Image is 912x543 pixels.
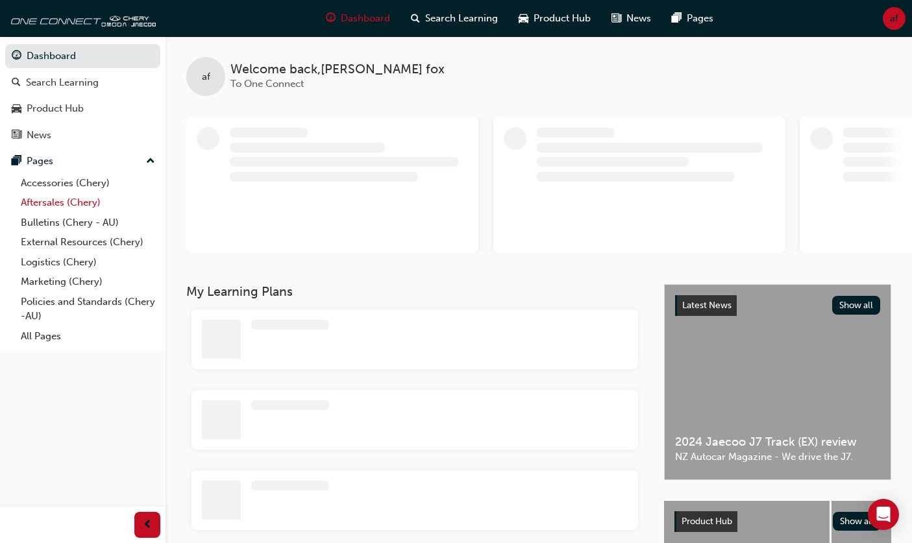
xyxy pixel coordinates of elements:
a: Dashboard [5,44,160,68]
a: news-iconNews [601,5,661,32]
span: To One Connect [230,78,304,90]
a: Search Learning [5,71,160,95]
span: NZ Autocar Magazine - We drive the J7. [675,450,880,465]
span: pages-icon [672,10,682,27]
span: Search Learning [425,11,498,26]
span: News [626,11,651,26]
a: Accessories (Chery) [16,173,160,193]
button: af [883,7,906,30]
div: Pages [27,154,53,169]
button: Pages [5,149,160,173]
span: prev-icon [143,517,153,533]
a: Bulletins (Chery - AU) [16,213,160,233]
a: Aftersales (Chery) [16,193,160,213]
div: Open Intercom Messenger [868,499,899,530]
a: search-iconSearch Learning [401,5,508,32]
span: Product Hub [682,516,732,527]
span: search-icon [411,10,420,27]
span: car-icon [519,10,528,27]
span: af [202,69,210,84]
span: search-icon [12,77,21,89]
div: Product Hub [27,101,84,116]
div: News [27,128,51,143]
a: External Resources (Chery) [16,232,160,252]
span: Latest News [682,300,732,311]
span: guage-icon [12,51,21,62]
span: 2024 Jaecoo J7 Track (EX) review [675,435,880,450]
div: Search Learning [26,75,99,90]
img: oneconnect [6,5,156,31]
span: up-icon [146,153,155,170]
span: pages-icon [12,156,21,167]
a: Latest NewsShow all2024 Jaecoo J7 Track (EX) reviewNZ Autocar Magazine - We drive the J7. [664,284,891,480]
a: car-iconProduct Hub [508,5,601,32]
a: Policies and Standards (Chery -AU) [16,292,160,326]
button: DashboardSearch LearningProduct HubNews [5,42,160,149]
span: Welcome back , [PERSON_NAME] fox [230,62,445,77]
span: news-icon [12,130,21,141]
a: Product Hub [5,97,160,121]
span: Pages [687,11,713,26]
span: Product Hub [534,11,591,26]
a: guage-iconDashboard [315,5,401,32]
span: guage-icon [326,10,336,27]
a: Marketing (Chery) [16,272,160,292]
a: News [5,123,160,147]
h3: My Learning Plans [186,284,643,299]
a: All Pages [16,326,160,346]
span: car-icon [12,103,21,115]
span: af [890,11,898,26]
span: news-icon [611,10,621,27]
button: Show all [833,512,881,531]
span: Dashboard [341,11,390,26]
a: Logistics (Chery) [16,252,160,272]
a: pages-iconPages [661,5,724,32]
a: Latest NewsShow all [675,295,880,316]
a: Product HubShow all [674,511,881,532]
button: Show all [832,296,881,315]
